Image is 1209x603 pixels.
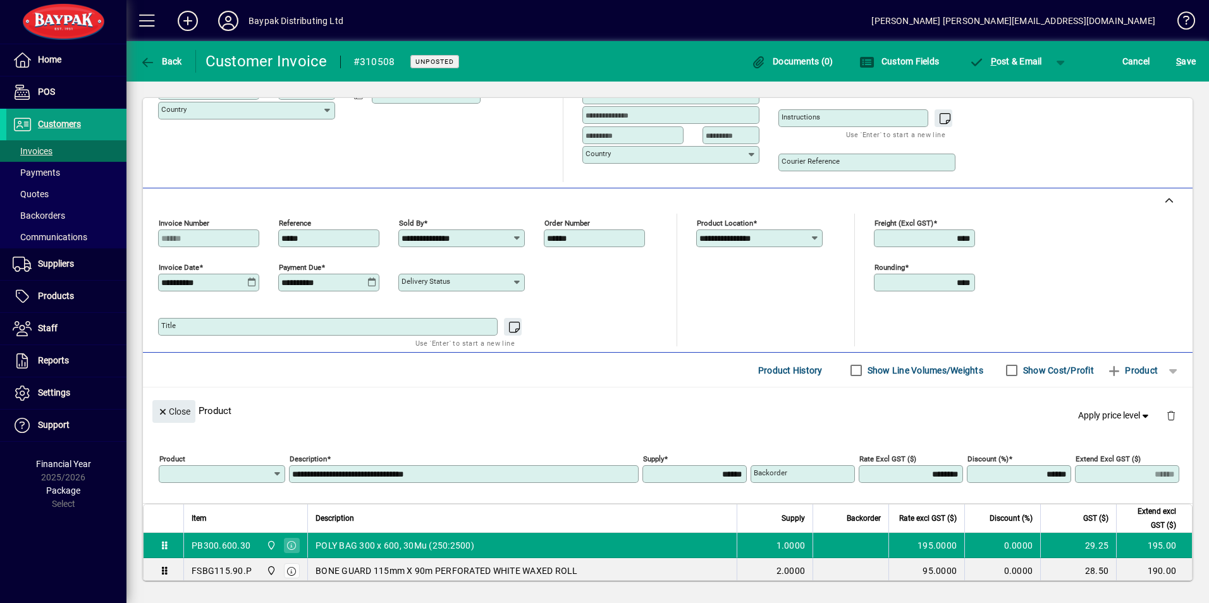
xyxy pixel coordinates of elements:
[1173,50,1199,73] button: Save
[6,281,126,312] a: Products
[316,564,578,577] span: BONE GUARD 115mm X 90m PERFORATED WHITE WAXED ROLL
[751,56,833,66] span: Documents (0)
[38,87,55,97] span: POS
[643,454,664,463] mat-label: Supply
[6,410,126,441] a: Support
[263,564,278,578] span: Baypak - Onekawa
[6,140,126,162] a: Invoices
[967,454,1009,463] mat-label: Discount (%)
[6,377,126,409] a: Settings
[776,539,806,552] span: 1.0000
[586,149,611,158] mat-label: Country
[962,50,1048,73] button: Post & Email
[6,76,126,108] a: POS
[1040,533,1116,558] td: 29.25
[143,387,1193,434] div: Product
[290,454,327,463] mat-label: Description
[316,539,474,552] span: POLY BAG 300 x 600, 30Mu (250:2500)
[859,56,939,66] span: Custom Fields
[38,420,70,430] span: Support
[856,50,942,73] button: Custom Fields
[782,511,805,525] span: Supply
[149,405,199,417] app-page-header-button: Close
[38,355,69,365] span: Reports
[897,564,957,577] div: 95.0000
[1176,56,1181,66] span: S
[126,50,196,73] app-page-header-button: Back
[1083,511,1108,525] span: GST ($)
[875,219,933,228] mat-label: Freight (excl GST)
[969,56,1042,66] span: ost & Email
[871,11,1155,31] div: [PERSON_NAME] [PERSON_NAME][EMAIL_ADDRESS][DOMAIN_NAME]
[415,58,454,66] span: Unposted
[152,400,195,423] button: Close
[897,539,957,552] div: 195.0000
[206,51,328,71] div: Customer Invoice
[1119,50,1153,73] button: Cancel
[279,263,321,272] mat-label: Payment due
[697,219,753,228] mat-label: Product location
[6,44,126,76] a: Home
[353,52,395,72] div: #310508
[137,50,185,73] button: Back
[168,9,208,32] button: Add
[1122,51,1150,71] span: Cancel
[208,9,249,32] button: Profile
[46,485,80,496] span: Package
[192,511,207,525] span: Item
[6,183,126,205] a: Quotes
[875,263,905,272] mat-label: Rounding
[36,459,91,469] span: Financial Year
[316,511,354,525] span: Description
[140,56,182,66] span: Back
[402,277,450,286] mat-label: Delivery status
[159,263,199,272] mat-label: Invoice date
[249,11,343,31] div: Baypak Distributing Ltd
[38,387,70,398] span: Settings
[161,105,187,114] mat-label: Country
[192,539,250,552] div: PB300.600.30
[13,146,52,156] span: Invoices
[964,558,1040,583] td: 0.0000
[38,291,74,301] span: Products
[782,157,840,166] mat-label: Courier Reference
[1116,558,1192,583] td: 190.00
[13,210,65,221] span: Backorders
[38,259,74,269] span: Suppliers
[899,511,957,525] span: Rate excl GST ($)
[279,219,311,228] mat-label: Reference
[1021,364,1094,377] label: Show Cost/Profit
[1076,454,1141,463] mat-label: Extend excl GST ($)
[1100,359,1164,382] button: Product
[415,336,515,350] mat-hint: Use 'Enter' to start a new line
[38,323,58,333] span: Staff
[748,50,837,73] button: Documents (0)
[865,364,983,377] label: Show Line Volumes/Weights
[776,564,806,577] span: 2.0000
[544,219,590,228] mat-label: Order number
[1156,410,1186,421] app-page-header-button: Delete
[157,401,190,422] span: Close
[859,454,916,463] mat-label: Rate excl GST ($)
[1116,533,1192,558] td: 195.00
[13,167,60,178] span: Payments
[13,189,49,199] span: Quotes
[847,511,881,525] span: Backorder
[990,511,1033,525] span: Discount (%)
[1176,51,1196,71] span: ave
[6,345,126,377] a: Reports
[6,313,126,344] a: Staff
[161,321,176,330] mat-label: Title
[1040,558,1116,583] td: 28.50
[263,539,278,552] span: Baypak - Onekawa
[1078,409,1151,422] span: Apply price level
[13,232,87,242] span: Communications
[159,454,185,463] mat-label: Product
[6,162,126,183] a: Payments
[964,533,1040,558] td: 0.0000
[1073,405,1157,427] button: Apply price level
[6,248,126,280] a: Suppliers
[758,360,823,381] span: Product History
[1107,360,1158,381] span: Product
[159,219,209,228] mat-label: Invoice number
